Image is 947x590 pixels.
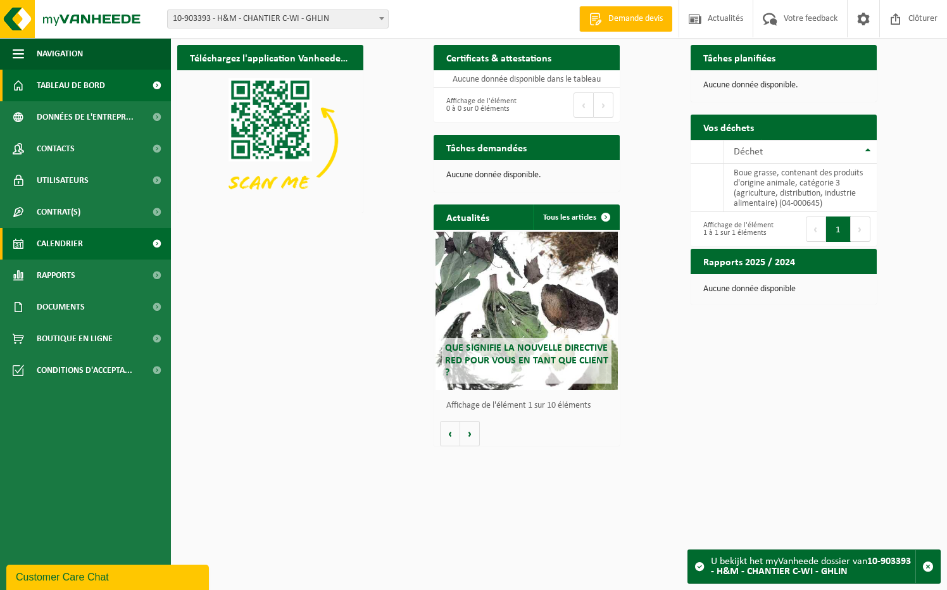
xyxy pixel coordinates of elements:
[767,273,875,299] a: Consulter les rapports
[37,165,89,196] span: Utilisateurs
[177,70,363,210] img: Download de VHEPlus App
[533,204,618,230] a: Tous les articles
[605,13,666,25] span: Demande devis
[460,421,480,446] button: Volgende
[851,217,870,242] button: Next
[434,70,620,88] td: Aucune donnée disponible dans le tableau
[703,81,864,90] p: Aucune donnée disponible.
[691,249,808,273] h2: Rapports 2025 / 2024
[168,10,388,28] span: 10-903393 - H&M - CHANTIER C-WI - GHLIN
[440,421,460,446] button: Vorige
[703,285,864,294] p: Aucune donnée disponible
[806,217,826,242] button: Previous
[6,562,211,590] iframe: chat widget
[37,133,75,165] span: Contacts
[579,6,672,32] a: Demande devis
[37,291,85,323] span: Documents
[711,556,911,577] strong: 10-903393 - H&M - CHANTIER C-WI - GHLIN
[691,115,767,139] h2: Vos déchets
[434,45,564,70] h2: Certificats & attestations
[734,147,763,157] span: Déchet
[446,401,613,410] p: Affichage de l'élément 1 sur 10 éléments
[434,204,502,229] h2: Actualités
[445,343,608,377] span: Que signifie la nouvelle directive RED pour vous en tant que client ?
[37,101,134,133] span: Données de l'entrepr...
[167,9,389,28] span: 10-903393 - H&M - CHANTIER C-WI - GHLIN
[826,217,851,242] button: 1
[594,92,613,118] button: Next
[440,91,520,119] div: Affichage de l'élément 0 à 0 sur 0 éléments
[436,232,618,390] a: Que signifie la nouvelle directive RED pour vous en tant que client ?
[37,70,105,101] span: Tableau de bord
[711,550,915,583] div: U bekijkt het myVanheede dossier van
[37,355,132,386] span: Conditions d'accepta...
[697,215,777,243] div: Affichage de l'élément 1 à 1 sur 1 éléments
[37,196,80,228] span: Contrat(s)
[434,135,539,160] h2: Tâches demandées
[574,92,594,118] button: Previous
[724,164,877,212] td: boue grasse, contenant des produits d'origine animale, catégorie 3 (agriculture, distribution, in...
[37,323,113,355] span: Boutique en ligne
[37,38,83,70] span: Navigation
[177,45,363,70] h2: Téléchargez l'application Vanheede+ maintenant!
[37,228,83,260] span: Calendrier
[691,45,788,70] h2: Tâches planifiées
[37,260,75,291] span: Rapports
[446,171,607,180] p: Aucune donnée disponible.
